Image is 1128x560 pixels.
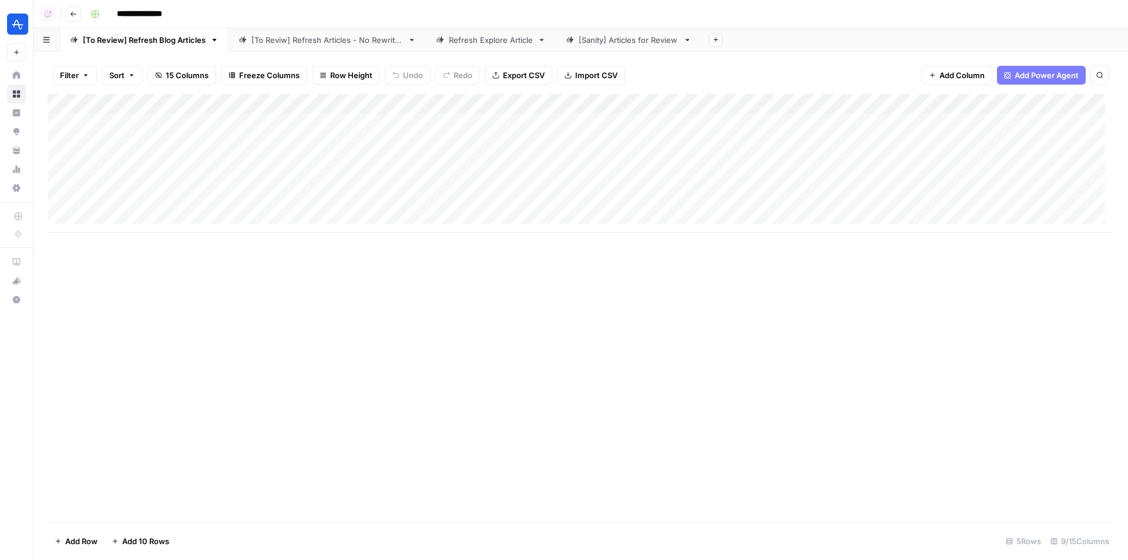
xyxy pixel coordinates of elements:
div: [Sanity] Articles for Review [579,34,679,46]
button: Sort [102,66,143,85]
button: Filter [52,66,97,85]
a: [To Reviw] Refresh Articles - No Rewrites [229,28,426,52]
a: Usage [7,160,26,179]
span: Filter [60,69,79,81]
button: Add Row [48,532,105,551]
button: Undo [385,66,431,85]
a: Home [7,66,26,85]
a: [To Review] Refresh Blog Articles [60,28,229,52]
a: AirOps Academy [7,253,26,271]
button: Add Column [921,66,992,85]
div: 5 Rows [1001,532,1046,551]
div: What's new? [8,272,25,290]
span: Export CSV [503,69,545,81]
button: Row Height [312,66,380,85]
button: What's new? [7,271,26,290]
button: Freeze Columns [221,66,307,85]
div: [To Reviw] Refresh Articles - No Rewrites [251,34,403,46]
span: Add 10 Rows [122,535,169,547]
span: Add Column [939,69,985,81]
span: Undo [403,69,423,81]
span: Row Height [330,69,372,81]
span: 15 Columns [166,69,209,81]
button: Redo [435,66,480,85]
button: Export CSV [485,66,552,85]
span: Freeze Columns [239,69,300,81]
span: Redo [454,69,472,81]
a: [Sanity] Articles for Review [556,28,701,52]
span: Add Power Agent [1015,69,1079,81]
a: Settings [7,179,26,197]
button: 15 Columns [147,66,216,85]
button: Help + Support [7,290,26,309]
a: Opportunities [7,122,26,141]
div: 9/15 Columns [1046,532,1114,551]
span: Sort [109,69,125,81]
a: Your Data [7,141,26,160]
a: Browse [7,85,26,103]
span: Add Row [65,535,98,547]
a: Insights [7,103,26,122]
button: Add 10 Rows [105,532,176,551]
img: Amplitude Logo [7,14,28,35]
div: [To Review] Refresh Blog Articles [83,34,206,46]
span: Import CSV [575,69,617,81]
a: Refresh Explore Article [426,28,556,52]
button: Workspace: Amplitude [7,9,26,39]
button: Add Power Agent [997,66,1086,85]
div: Refresh Explore Article [449,34,533,46]
button: Import CSV [557,66,625,85]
